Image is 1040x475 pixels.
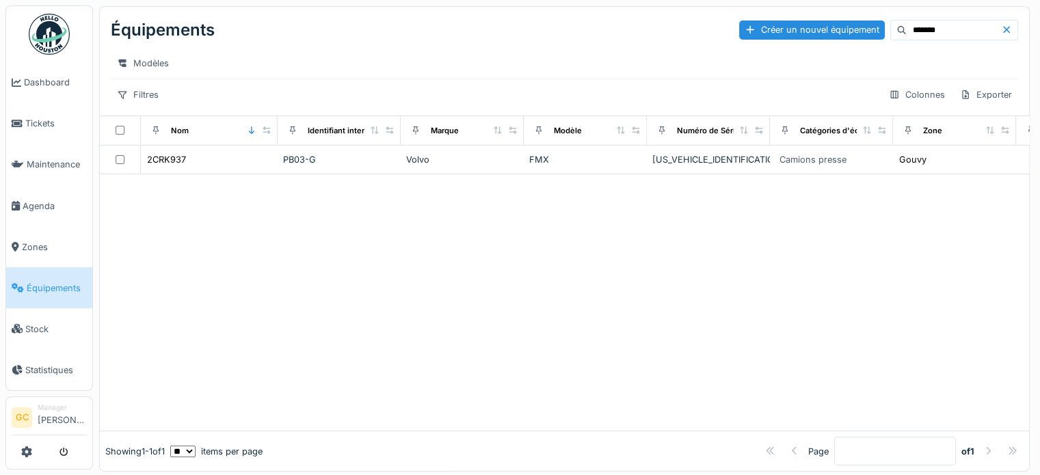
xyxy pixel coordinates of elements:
[779,153,846,166] div: Camions presse
[6,185,92,226] a: Agenda
[800,125,895,137] div: Catégories d'équipement
[6,349,92,390] a: Statistiques
[431,125,459,137] div: Marque
[739,21,885,39] div: Créer un nouvel équipement
[12,407,32,428] li: GC
[677,125,740,137] div: Numéro de Série
[38,403,87,413] div: Manager
[883,85,951,105] div: Colonnes
[111,53,175,73] div: Modèles
[25,117,87,130] span: Tickets
[24,76,87,89] span: Dashboard
[6,144,92,185] a: Maintenance
[923,125,942,137] div: Zone
[6,103,92,144] a: Tickets
[29,14,70,55] img: Badge_color-CXgf-gQk.svg
[22,241,87,254] span: Zones
[38,403,87,432] li: [PERSON_NAME]
[105,445,165,458] div: Showing 1 - 1 of 1
[652,153,764,166] div: [US_VEHICLE_IDENTIFICATION_NUMBER]-01
[554,125,582,137] div: Modèle
[308,125,374,137] div: Identifiant interne
[954,85,1018,105] div: Exporter
[283,153,395,166] div: PB03-G
[529,153,641,166] div: FMX
[6,226,92,267] a: Zones
[111,12,215,48] div: Équipements
[961,445,974,458] strong: of 1
[170,445,263,458] div: items per page
[25,323,87,336] span: Stock
[406,153,518,166] div: Volvo
[27,282,87,295] span: Équipements
[12,403,87,435] a: GC Manager[PERSON_NAME]
[23,200,87,213] span: Agenda
[6,308,92,349] a: Stock
[6,267,92,308] a: Équipements
[808,445,829,458] div: Page
[111,85,165,105] div: Filtres
[147,153,186,166] div: 2CRK937
[25,364,87,377] span: Statistiques
[27,158,87,171] span: Maintenance
[6,62,92,103] a: Dashboard
[171,125,189,137] div: Nom
[899,153,926,166] div: Gouvy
